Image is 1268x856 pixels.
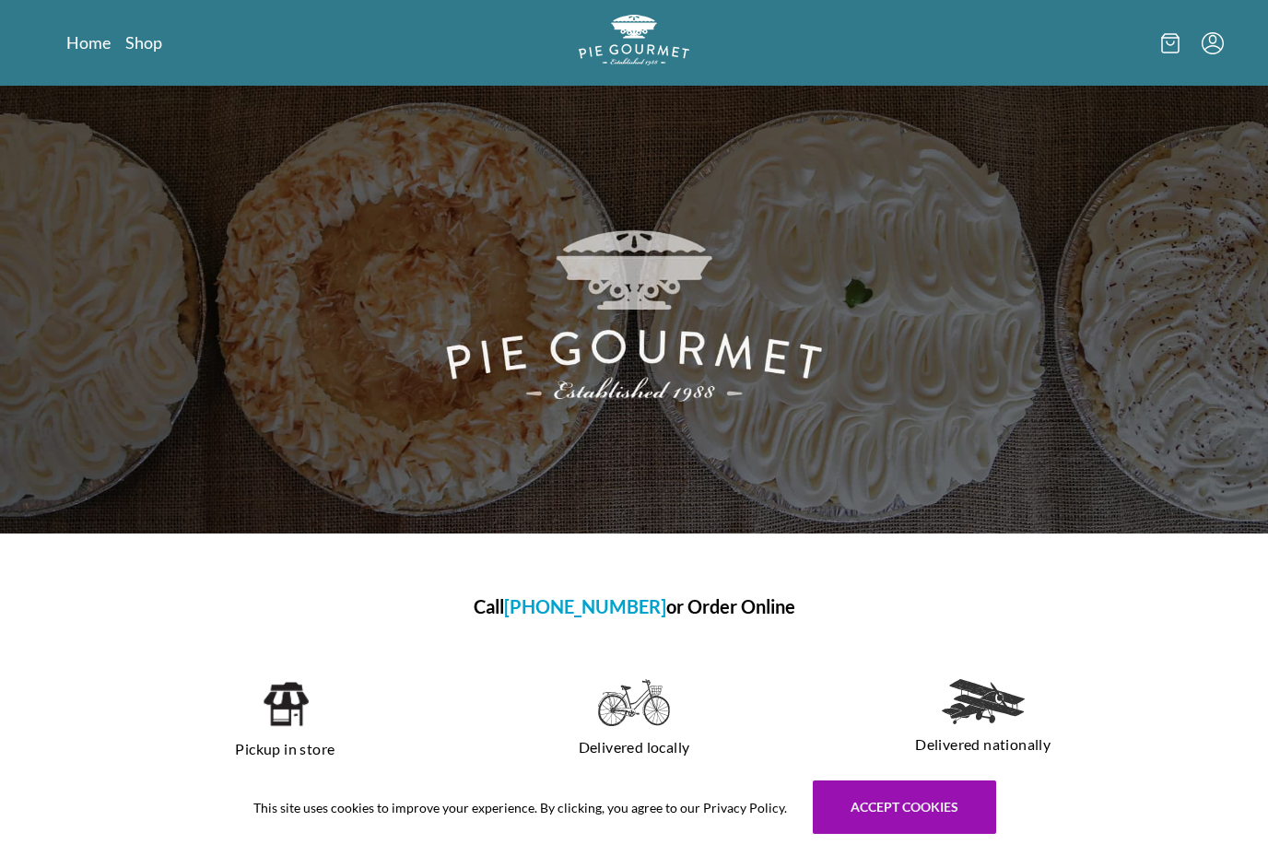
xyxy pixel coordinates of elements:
[598,679,670,727] img: delivered locally
[88,592,1180,620] h1: Call or Order Online
[504,595,666,617] a: [PHONE_NUMBER]
[942,679,1025,724] img: delivered nationally
[1202,32,1224,54] button: Menu
[813,780,996,834] button: Accept cookies
[133,734,438,764] p: Pickup in store
[253,798,787,817] span: This site uses cookies to improve your experience. By clicking, you agree to our Privacy Policy.
[579,15,689,65] img: logo
[579,15,689,71] a: Logo
[66,31,111,53] a: Home
[830,730,1135,759] p: Delivered nationally
[482,733,787,762] p: Delivered locally
[262,679,309,729] img: pickup in store
[125,31,162,53] a: Shop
